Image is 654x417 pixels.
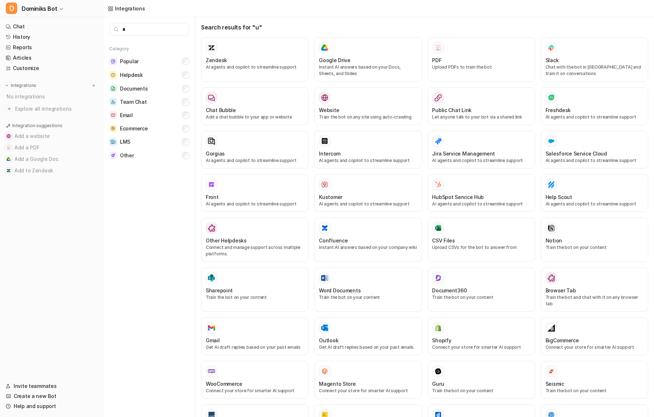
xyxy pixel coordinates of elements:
button: Word DocumentsWord DocumentsTrain the bot on your content [314,268,422,312]
button: ConfluenceConfluenceInstant AI answers based on your company wiki [314,218,422,262]
h3: Outlook [319,337,338,344]
p: AI agents and copilot to streamline support [546,201,644,207]
p: AI agents and copilot to streamline support [546,157,644,164]
button: KustomerKustomerAI agents and copilot to streamline support [314,174,422,212]
img: Other [109,152,117,159]
p: Train the bot on your content [432,388,530,394]
p: Integrations [11,83,36,88]
span: Other [120,152,134,159]
button: SlackSlackChat with the bot in [GEOGRAPHIC_DATA] and train it on conversations [541,37,648,82]
img: Sharepoint [208,274,215,282]
button: HelpdeskHelpdesk [109,68,189,82]
button: LMSLMS [109,135,189,149]
a: Help and support [3,401,100,411]
button: Team ChatTeam Chat [109,95,189,108]
button: Integrations [3,82,38,89]
p: Integration suggestions [12,122,62,129]
h3: Zendesk [206,56,227,64]
button: Magento StoreMagento StoreConnect your store for smarter AI support [314,361,422,399]
span: Dominiks Bot [22,4,57,14]
button: Public Chat LinkLet anyone talk to your bot via a shared link [428,87,535,125]
img: Seismic [548,368,555,375]
button: WebsiteWebsiteTrain the bot on any site using auto-crawling [314,87,422,125]
img: HubSpot Service Hub [435,181,442,188]
p: AI agents and copilot to streamline support [432,157,530,164]
span: Team Chat [120,98,147,106]
button: PopularPopular [109,55,189,68]
img: Salesforce Service Cloud [548,138,555,145]
p: Connect your store for smarter AI support [206,388,304,394]
button: Document360Document360Train the bot on your content [428,268,535,312]
button: CSV FilesCSV FilesUpload CSVs for the bot to answer from [428,218,535,262]
button: NotionNotionTrain the bot on your content [541,218,648,262]
img: Document360 [435,274,442,282]
img: Outlook [321,325,328,332]
h3: Other Helpdesks [206,237,247,244]
a: Reports [3,42,100,52]
button: EcommerceEcommerce [109,122,189,135]
span: Helpdesk [120,71,143,79]
p: Train the bot on your content [206,294,304,301]
p: Train the bot and chat with it on any browser tab [546,294,644,307]
img: Notion [548,224,555,232]
p: AI agents and copilot to streamline support [432,201,530,207]
h3: HubSpot Service Hub [432,193,484,201]
button: EmailEmail [109,108,189,122]
span: LMS [120,138,130,145]
button: Add a websiteAdd a website [3,130,100,142]
img: Help Scout [548,181,555,188]
p: Train the bot on your content [546,388,644,394]
img: Kustomer [321,181,328,188]
img: Google Drive [321,45,328,51]
button: Salesforce Service Cloud Salesforce Service CloudAI agents and copilot to streamline support [541,131,648,168]
h3: Seismic [546,380,564,388]
h3: BigCommerce [546,337,579,344]
h3: Intercom [319,150,340,157]
button: SharepointSharepointTrain the bot on your content [201,268,309,312]
img: Documents [109,85,117,92]
p: Upload PDFs to train the bot [432,64,530,70]
button: Other HelpdesksOther HelpdesksConnect and manage support across multiple platforms. [201,218,309,262]
h3: CSV Files [432,237,455,244]
button: ZendeskAI agents and copilot to streamline support [201,37,309,82]
h3: Search results for "u" [201,23,648,32]
span: D [6,3,17,14]
a: History [3,32,100,42]
img: PDF [435,44,442,51]
h3: Gorgias [206,150,225,157]
a: Create a new Bot [3,391,100,401]
button: GmailGmailGet AI draft replies based on your past emails [201,318,309,355]
h3: Document360 [432,287,467,294]
p: Connect your store for smarter AI support [319,388,417,394]
h3: Notion [546,237,562,244]
img: Slack [548,43,555,52]
p: Let anyone talk to your bot via a shared link [432,114,530,120]
h3: Gmail [206,337,220,344]
a: Chat [3,22,100,32]
p: Get AI draft replies based on your past emails [206,344,304,351]
p: Instant AI answers based on your company wiki [319,244,417,251]
img: LMS [109,138,117,146]
a: Invite teammates [3,381,100,391]
img: Shopify [435,324,442,332]
h3: Sharepoint [206,287,233,294]
h3: PDF [432,56,442,64]
h3: Google Drive [319,56,351,64]
p: Train the bot on your content [546,244,644,251]
a: Explore all integrations [3,104,100,114]
h3: Magento Store [319,380,356,388]
p: Instant AI answers based on your Docs, Sheets, and Slides [319,64,417,77]
img: menu_add.svg [91,83,96,88]
button: WooCommerceWooCommerceConnect your store for smarter AI support [201,361,309,399]
span: Ecommerce [120,125,148,132]
div: Integrations [115,5,145,12]
span: Popular [120,58,139,65]
a: Integrations [108,5,145,12]
img: Popular [109,57,117,65]
img: Add to Zendesk [6,168,11,173]
span: Documents [120,85,148,92]
img: BigCommerce [548,324,555,332]
img: Gmail [208,325,215,331]
p: AI agents and copilot to streamline support [206,157,304,164]
img: Team Chat [109,98,117,106]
